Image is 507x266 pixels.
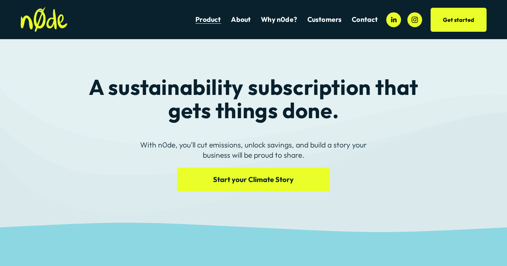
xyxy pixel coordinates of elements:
[352,15,378,24] a: Contact
[79,75,428,122] h2: A sustainability subscription that gets things done.
[307,16,342,24] span: Customers
[431,8,487,32] a: Get started
[307,15,342,24] a: folder dropdown
[20,7,68,32] img: n0de
[177,168,330,192] a: Start your Climate Story
[231,15,251,24] a: About
[195,15,221,24] a: Product
[407,12,422,27] a: Instagram
[138,140,369,161] p: With n0de, you’ll cut emissions, unlock savings, and build a story your business will be proud to...
[386,12,401,27] a: LinkedIn
[261,15,297,24] a: Why n0de?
